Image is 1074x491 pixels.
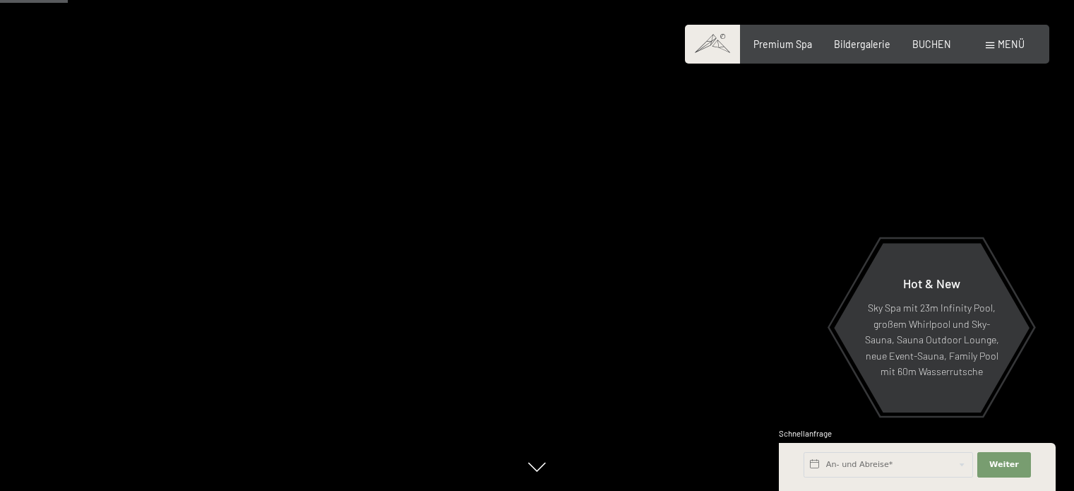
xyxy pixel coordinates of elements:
span: Weiter [989,459,1019,471]
span: Schnellanfrage [779,429,832,438]
span: Hot & New [903,276,960,291]
a: Premium Spa [753,38,812,50]
a: Bildergalerie [834,38,890,50]
a: BUCHEN [912,38,951,50]
span: Menü [998,38,1025,50]
button: Weiter [977,452,1031,478]
a: Hot & New Sky Spa mit 23m Infinity Pool, großem Whirlpool und Sky-Sauna, Sauna Outdoor Lounge, ne... [833,242,1030,413]
p: Sky Spa mit 23m Infinity Pool, großem Whirlpool und Sky-Sauna, Sauna Outdoor Lounge, neue Event-S... [864,300,999,380]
